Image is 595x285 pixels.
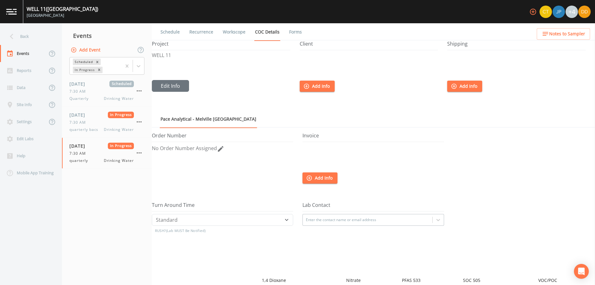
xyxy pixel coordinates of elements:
[539,6,552,18] div: Chris Tobin
[62,107,152,138] a: [DATE]In Progress7:30 AMquarterly bacsDrinking Water
[69,44,103,56] button: Add Event
[160,110,257,128] a: Pace Analytical - Melville [GEOGRAPHIC_DATA]
[152,53,290,58] p: WELL 11
[254,23,280,41] a: COC Details
[166,228,206,233] span: (Lab MUST Be Notified)
[188,23,214,41] a: Recurrence
[69,158,92,163] span: quarterly
[152,145,217,152] span: No Order Number Assigned
[566,6,578,18] div: +4
[288,23,303,41] a: Forms
[109,81,134,87] span: Scheduled
[152,133,293,142] h5: Order Number
[537,28,590,40] button: Notes to Sampler
[27,5,98,13] div: WELL 11 ([GEOGRAPHIC_DATA])
[6,9,17,15] img: logo
[69,81,90,87] span: [DATE]
[574,264,589,279] div: Open Intercom Messenger
[222,23,246,41] a: Workscope
[300,41,438,50] h5: Client
[27,13,98,18] div: [GEOGRAPHIC_DATA]
[62,28,152,43] div: Events
[96,67,103,73] div: Remove In Progress
[94,59,101,65] div: Remove Scheduled
[300,81,335,92] button: Add Info
[104,127,134,132] span: Drinking Water
[62,76,152,107] a: [DATE]Scheduled7:30 AMQuarterlyDrinking Water
[69,127,102,132] span: quarterly bacs
[104,96,134,101] span: Drinking Water
[108,143,134,149] span: In Progress
[152,80,189,92] button: Edit Info
[69,89,90,94] span: 7:30 AM
[152,41,290,50] h5: Project
[73,67,96,73] div: In Progress
[69,96,92,101] span: Quarterly
[553,6,565,18] img: 41241ef155101aa6d92a04480b0d0000
[578,6,591,18] img: 7d98d358f95ebe5908e4de0cdde0c501
[302,202,444,212] h5: Lab Contact
[302,133,444,142] h5: Invoice
[447,81,482,92] button: Add Info
[549,30,585,38] span: Notes to Sampler
[540,6,552,18] img: 7f2cab73c0e50dc3fbb7023805f649db
[108,112,134,118] span: In Progress
[160,23,181,41] a: Schedule
[552,6,565,18] div: Joshua gere Paul
[62,138,152,169] a: [DATE]In Progress7:30 AMquarterlyDrinking Water
[69,112,90,118] span: [DATE]
[73,59,94,65] div: Scheduled
[447,41,586,50] h5: Shipping
[104,158,134,163] span: Drinking Water
[69,151,90,156] span: 7:30 AM
[152,202,293,212] h5: Turn Around Time
[302,172,337,184] button: Add Info
[69,120,90,125] span: 7:30 AM
[155,226,293,236] h3: RUSH?
[69,143,90,149] span: [DATE]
